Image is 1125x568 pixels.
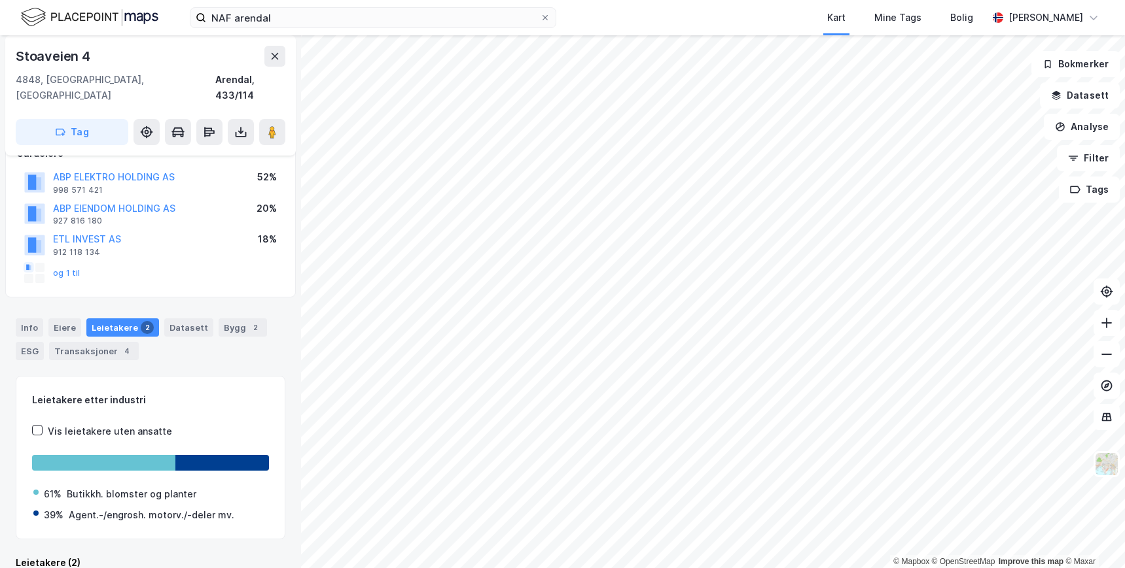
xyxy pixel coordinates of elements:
[874,10,921,25] div: Mine Tags
[164,318,213,337] div: Datasett
[827,10,846,25] div: Kart
[1057,145,1120,171] button: Filter
[1040,82,1120,109] button: Datasett
[86,318,159,337] div: Leietakere
[932,557,995,566] a: OpenStreetMap
[1060,505,1125,568] div: Kontrollprogram for chat
[69,507,234,523] div: Agent.-/engrosh. motorv./-deler mv.
[48,318,81,337] div: Eiere
[53,216,102,226] div: 927 816 180
[53,185,103,195] div: 998 571 421
[257,169,277,185] div: 52%
[999,557,1063,566] a: Improve this map
[249,321,262,334] div: 2
[257,201,277,216] div: 20%
[219,318,267,337] div: Bygg
[1009,10,1083,25] div: [PERSON_NAME]
[32,392,269,408] div: Leietakere etter industri
[1059,176,1120,203] button: Tags
[44,507,63,523] div: 39%
[893,557,929,566] a: Mapbox
[16,318,43,337] div: Info
[1060,505,1125,568] iframe: Chat Widget
[67,486,196,502] div: Butikkh. blomster og planter
[1094,452,1119,476] img: Z
[206,8,540,27] input: Søk på adresse, matrikkel, gårdeiere, leietakere eller personer
[950,10,973,25] div: Bolig
[1031,51,1120,77] button: Bokmerker
[48,424,172,439] div: Vis leietakere uten ansatte
[258,231,277,247] div: 18%
[16,72,215,103] div: 4848, [GEOGRAPHIC_DATA], [GEOGRAPHIC_DATA]
[141,321,154,334] div: 2
[16,119,128,145] button: Tag
[215,72,285,103] div: Arendal, 433/114
[49,342,139,360] div: Transaksjoner
[53,247,100,258] div: 912 118 134
[16,46,93,67] div: Stoaveien 4
[44,486,62,502] div: 61%
[16,342,44,360] div: ESG
[1044,114,1120,140] button: Analyse
[21,6,158,29] img: logo.f888ab2527a4732fd821a326f86c7f29.svg
[120,344,134,358] div: 4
